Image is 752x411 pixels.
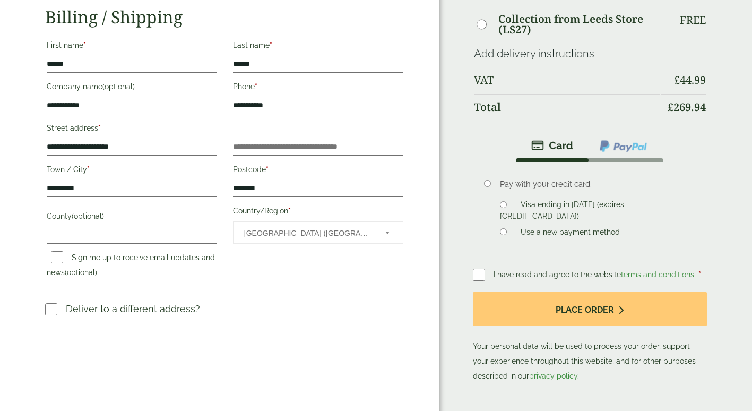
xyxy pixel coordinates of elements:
[233,221,403,244] span: Country/Region
[45,7,405,27] h2: Billing / Shipping
[531,139,573,152] img: stripe.png
[102,82,135,91] span: (optional)
[51,251,63,263] input: Sign me up to receive email updates and news(optional)
[65,268,97,277] span: (optional)
[674,73,706,87] bdi: 44.99
[288,207,291,215] abbr: required
[47,121,217,139] label: Street address
[233,162,403,180] label: Postcode
[47,162,217,180] label: Town / City
[66,302,200,316] p: Deliver to a different address?
[72,212,104,220] span: (optional)
[233,38,403,56] label: Last name
[266,165,269,174] abbr: required
[599,139,648,153] img: ppcp-gateway.png
[47,38,217,56] label: First name
[83,41,86,49] abbr: required
[473,292,707,384] p: Your personal data will be used to process your order, support your experience throughout this we...
[473,292,707,327] button: Place order
[87,165,90,174] abbr: required
[98,124,101,132] abbr: required
[47,253,215,280] label: Sign me up to receive email updates and news
[47,79,217,97] label: Company name
[494,270,696,279] span: I have read and agree to the website
[47,209,217,227] label: County
[270,41,272,49] abbr: required
[498,14,660,35] label: Collection from Leeds Store (LS27)
[500,178,690,190] p: Pay with your credit card.
[621,270,694,279] a: terms and conditions
[244,222,371,244] span: United Kingdom (UK)
[674,73,680,87] span: £
[668,100,706,114] bdi: 269.94
[474,47,594,60] a: Add delivery instructions
[668,100,673,114] span: £
[474,67,660,93] th: VAT
[474,94,660,120] th: Total
[680,14,706,27] p: Free
[500,200,624,224] label: Visa ending in [DATE] (expires [CREDIT_CARD_DATA])
[516,228,624,239] label: Use a new payment method
[233,203,403,221] label: Country/Region
[233,79,403,97] label: Phone
[698,270,701,279] abbr: required
[529,372,577,380] a: privacy policy
[255,82,257,91] abbr: required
